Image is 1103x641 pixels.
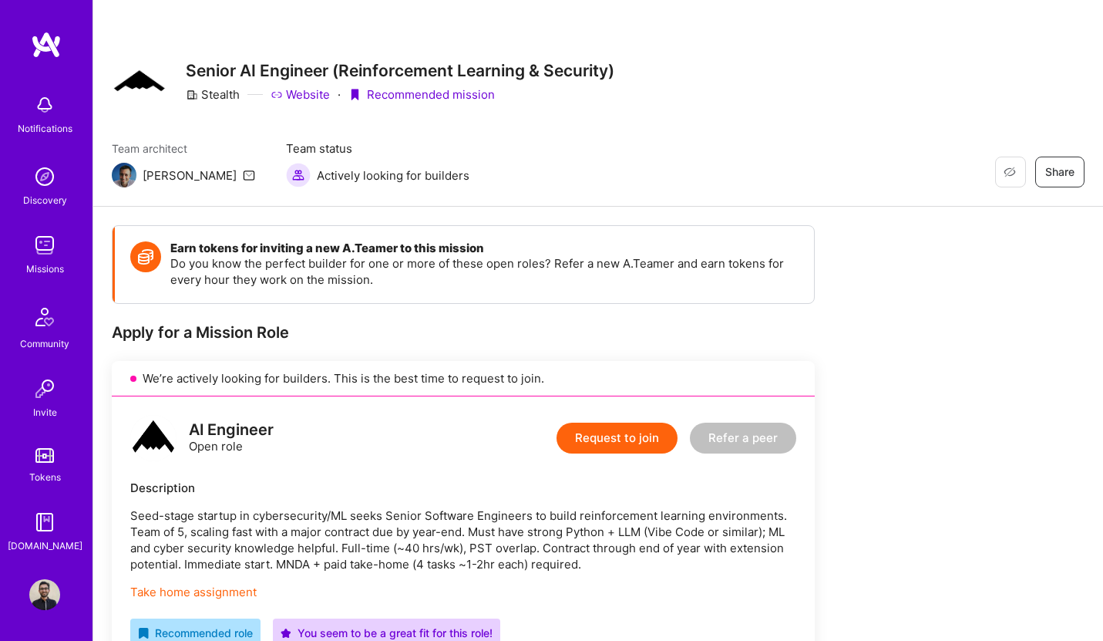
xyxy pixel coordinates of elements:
[20,336,69,352] div: Community
[33,404,57,420] div: Invite
[26,261,64,277] div: Missions
[29,89,60,120] img: bell
[286,163,311,187] img: Actively looking for builders
[186,61,614,80] h3: Senior AI Engineer (Reinforcement Learning & Security)
[29,230,60,261] img: teamwork
[1045,164,1074,180] span: Share
[29,469,61,485] div: Tokens
[130,415,177,461] img: logo
[35,448,54,463] img: tokens
[25,579,64,610] a: User Avatar
[138,625,253,641] div: Recommended role
[29,507,60,538] img: guide book
[348,86,495,103] div: Recommended mission
[29,579,60,610] img: User Avatar
[26,299,63,336] img: Community
[112,140,255,157] span: Team architect
[271,86,330,103] a: Website
[186,86,240,103] div: Stealth
[130,585,257,599] a: Take home assignment
[130,508,796,572] p: Seed-stage startup in cybersecurity/ML seeks Senior Software Engineers to build reinforcement lea...
[138,628,149,639] i: icon RecommendedBadge
[1035,157,1085,187] button: Share
[112,163,136,187] img: Team Architect
[8,538,82,554] div: [DOMAIN_NAME]
[112,67,167,97] img: Company Logo
[29,161,60,192] img: discovery
[243,169,255,181] i: icon Mail
[143,167,237,184] div: [PERSON_NAME]
[189,422,274,454] div: Open role
[130,480,796,496] div: Description
[29,373,60,404] img: Invite
[557,423,678,454] button: Request to join
[18,120,72,137] div: Notifications
[112,322,815,342] div: Apply for a Mission Role
[186,89,198,101] i: icon CompanyGray
[338,86,341,103] div: ·
[1004,166,1016,178] i: icon EyeClosed
[31,31,62,59] img: logo
[348,89,361,101] i: icon PurpleRibbon
[112,361,815,396] div: We’re actively looking for builders. This is the best time to request to join.
[130,241,161,272] img: Token icon
[317,167,469,184] span: Actively looking for builders
[281,628,291,639] i: icon PurpleStar
[690,423,796,454] button: Refer a peer
[23,192,67,208] div: Discovery
[189,422,274,438] div: AI Engineer
[281,625,493,641] div: You seem to be a great fit for this role!
[286,140,469,157] span: Team status
[170,255,799,288] p: Do you know the perfect builder for one or more of these open roles? Refer a new A.Teamer and ear...
[170,241,799,255] h4: Earn tokens for inviting a new A.Teamer to this mission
